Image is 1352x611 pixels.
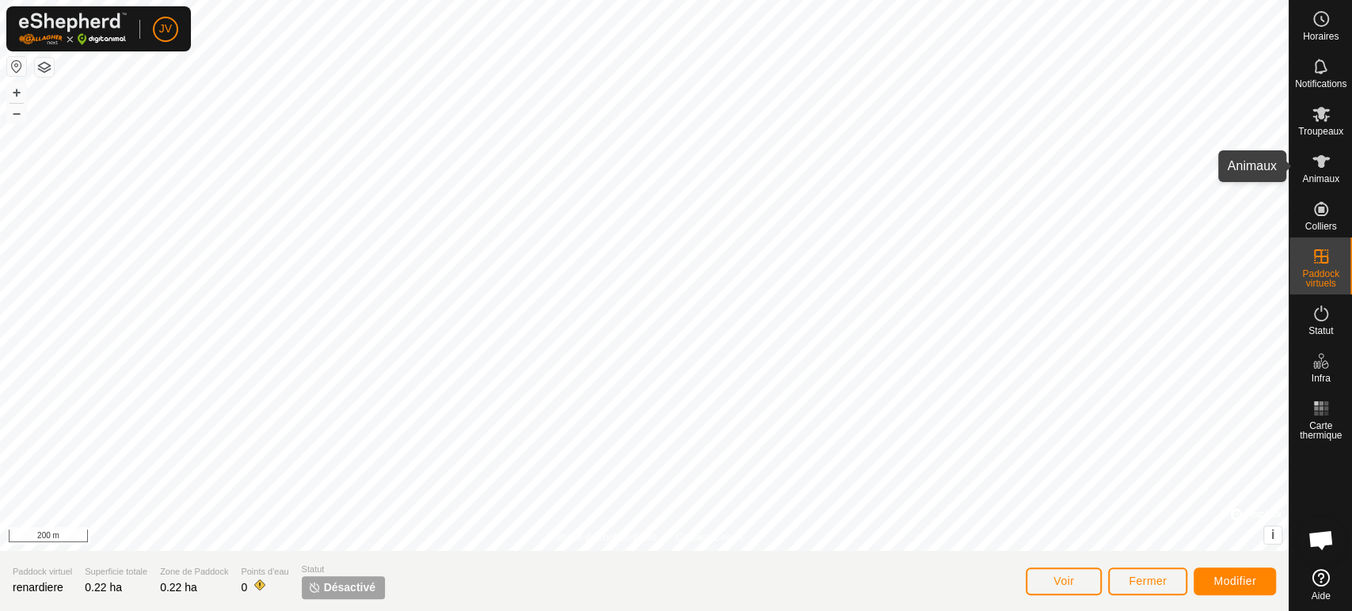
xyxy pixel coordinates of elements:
button: i [1264,526,1282,544]
div: Open chat [1297,516,1345,564]
a: Contactez-nous [676,530,742,545]
button: + [7,83,26,102]
span: Modifier [1213,575,1256,587]
span: Statut [1308,326,1333,336]
span: Voir [1053,575,1074,587]
span: Zone de Paddock [160,565,228,579]
span: Infra [1311,374,1330,383]
span: Carte thermique [1293,421,1348,440]
a: Politique de confidentialité [547,530,657,545]
span: Points d'eau [241,565,288,579]
span: Animaux [1302,174,1339,184]
button: Fermer [1108,567,1187,595]
button: Réinitialiser la carte [7,57,26,76]
span: i [1271,528,1274,541]
span: Paddock virtuel [13,565,72,579]
span: Horaires [1303,32,1339,41]
span: Troupeaux [1298,127,1343,136]
span: JV [159,21,172,37]
span: 0.22 ha [160,581,197,594]
img: désactiver [308,581,321,594]
span: Superficie totale [85,565,147,579]
a: Aide [1289,563,1352,607]
button: Couches de carte [35,58,54,77]
span: Paddock virtuels [1293,269,1348,288]
button: Voir [1026,567,1102,595]
span: 0.22 ha [85,581,122,594]
span: Aide [1311,591,1330,601]
button: – [7,104,26,123]
img: Logo Gallagher [19,13,127,45]
span: Statut [302,563,385,576]
span: Désactivé [324,579,375,596]
span: renardiere [13,581,63,594]
span: Fermer [1129,575,1167,587]
span: Colliers [1304,222,1336,231]
span: Notifications [1295,79,1346,89]
span: 0 [241,581,247,594]
button: Modifier [1194,567,1276,595]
